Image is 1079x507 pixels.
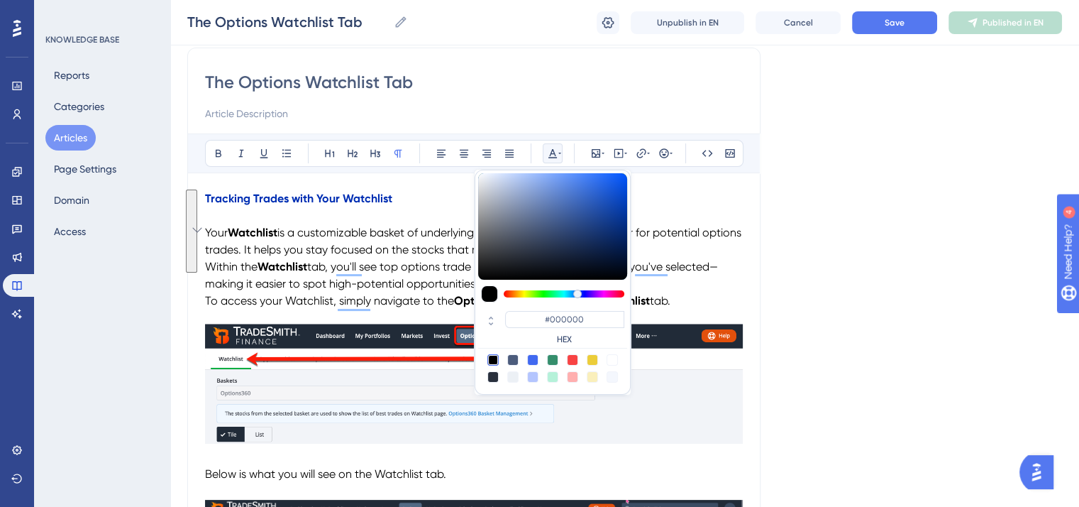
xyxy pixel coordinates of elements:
button: Categories [45,94,113,119]
span: Save [885,17,904,28]
button: Save [852,11,937,34]
button: Page Settings [45,156,125,182]
span: tab. [650,294,670,307]
span: To access your Watchlist, simply navigate to the [205,294,454,307]
button: Published in EN [948,11,1062,34]
button: Unpublish in EN [631,11,744,34]
strong: Watchlist [258,260,307,273]
span: Need Help? [33,4,89,21]
button: Articles [45,125,96,151]
span: Unpublish in EN [657,17,719,28]
input: Article Description [205,105,743,122]
button: Reports [45,62,98,88]
label: HEX [505,334,624,345]
span: tab, you'll see top options trade matches based on the stocks you've selected—making it easier to... [205,260,718,290]
span: Your [205,226,228,239]
div: KNOWLEDGE BASE [45,34,119,45]
span: Published in EN [983,17,1044,28]
button: Access [45,219,94,244]
iframe: UserGuiding AI Assistant Launcher [1019,451,1062,494]
div: 4 [99,7,103,18]
input: Article Title [205,71,743,94]
button: Domain [45,187,98,213]
span: Within the [205,260,258,273]
strong: Options [454,294,496,307]
span: Cancel [784,17,813,28]
input: Article Name [187,12,388,32]
span: Below is what you will see on the Watchlist tab. [205,467,446,481]
button: Cancel [756,11,841,34]
strong: Watchlist [228,226,277,239]
strong: Tracking Trades with Your Watchlist [205,192,392,205]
